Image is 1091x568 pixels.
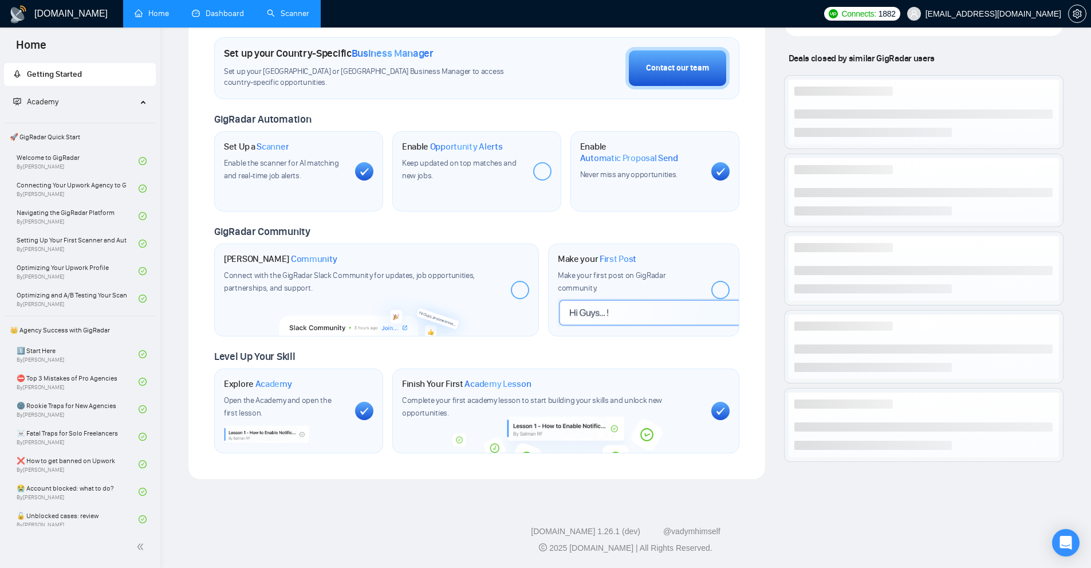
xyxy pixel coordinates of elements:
li: Getting Started [4,63,156,86]
a: ❌ How to get banned on UpworkBy[PERSON_NAME] [17,452,139,477]
span: check-circle [139,350,147,358]
span: Business Manager [352,47,434,60]
a: 1️⃣ Start HereBy[PERSON_NAME] [17,342,139,367]
a: searchScanner [267,9,309,18]
span: Automatic Proposal Send [580,152,678,164]
span: Home [7,37,56,61]
span: user [910,10,918,18]
div: Open Intercom Messenger [1052,529,1080,557]
h1: Set Up a [224,141,289,152]
img: logo [9,5,27,23]
span: double-left [136,541,148,553]
a: @vadymhimself [663,527,720,536]
span: Make your first post on GigRadar community. [558,271,665,293]
span: check-circle [139,267,147,275]
span: copyright [539,543,547,551]
a: Navigating the GigRadar PlatformBy[PERSON_NAME] [17,203,139,229]
h1: Explore [224,378,292,390]
a: ☠️ Fatal Traps for Solo FreelancersBy[PERSON_NAME] [17,424,139,449]
span: 👑 Agency Success with GigRadar [5,319,155,342]
span: check-circle [139,212,147,220]
span: Deals closed by similar GigRadar users [784,48,939,68]
a: ⛔ Top 3 Mistakes of Pro AgenciesBy[PERSON_NAME] [17,369,139,394]
span: Keep updated on top matches and new jobs. [402,158,517,181]
span: setting [1069,9,1086,18]
span: Community [291,253,337,265]
span: check-circle [139,378,147,386]
span: Level Up Your Skill [214,350,295,363]
span: Academy Lesson [464,378,531,390]
a: Welcome to GigRadarBy[PERSON_NAME] [17,148,139,174]
span: Open the Academy and open the first lesson. [224,395,331,418]
span: check-circle [139,405,147,413]
span: check-circle [139,185,147,193]
span: Enable the scanner for AI matching and real-time job alerts. [224,158,339,181]
span: Academy [255,378,292,390]
a: dashboardDashboard [192,9,244,18]
h1: Make your [558,253,636,265]
span: check-circle [139,515,147,523]
span: GigRadar Automation [214,113,311,126]
span: 🚀 GigRadar Quick Start [5,126,155,148]
span: Scanner [257,141,289,152]
span: Connect with the GigRadar Slack Community for updates, job opportunities, partnerships, and support. [224,271,475,293]
h1: Finish Your First [402,378,531,390]
a: [DOMAIN_NAME] 1.26.1 (dev) [531,527,640,536]
div: 2025 [DOMAIN_NAME] | All Rights Reserved. [170,542,1082,554]
button: setting [1068,5,1086,23]
span: Complete your first academy lesson to start building your skills and unlock new opportunities. [402,395,662,418]
span: check-circle [139,488,147,496]
span: rocket [13,70,21,78]
img: upwork-logo.png [829,9,838,18]
a: Optimizing Your Upwork ProfileBy[PERSON_NAME] [17,258,139,284]
span: Academy [13,97,58,107]
span: First Post [600,253,636,265]
span: Never miss any opportunities. [580,170,678,179]
span: Academy [27,97,58,107]
span: Connects: [841,7,876,20]
a: Optimizing and A/B Testing Your Scanner for Better ResultsBy[PERSON_NAME] [17,286,139,311]
a: 🌚 Rookie Traps for New AgenciesBy[PERSON_NAME] [17,397,139,422]
span: 1882 [879,7,896,20]
span: check-circle [139,295,147,303]
a: homeHome [135,9,169,18]
span: Opportunity Alerts [430,141,503,152]
span: check-circle [139,433,147,441]
span: Getting Started [27,69,82,79]
h1: [PERSON_NAME] [224,253,337,265]
span: check-circle [139,157,147,165]
span: check-circle [139,240,147,248]
span: check-circle [139,460,147,468]
a: Setting Up Your First Scanner and Auto-BidderBy[PERSON_NAME] [17,231,139,256]
div: Contact our team [646,62,709,75]
span: Set up your [GEOGRAPHIC_DATA] or [GEOGRAPHIC_DATA] Business Manager to access country-specific op... [224,66,527,88]
a: setting [1068,9,1086,18]
a: 🔓 Unblocked cases: reviewBy[PERSON_NAME] [17,507,139,532]
button: Contact our team [625,47,730,89]
a: Connecting Your Upwork Agency to GigRadarBy[PERSON_NAME] [17,176,139,201]
a: 😭 Account blocked: what to do?By[PERSON_NAME] [17,479,139,504]
h1: Enable [580,141,702,163]
span: GigRadar Community [214,225,310,238]
span: fund-projection-screen [13,97,21,105]
h1: Set up your Country-Specific [224,47,434,60]
img: slackcommunity-bg.png [279,289,474,336]
h1: Enable [402,141,503,152]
